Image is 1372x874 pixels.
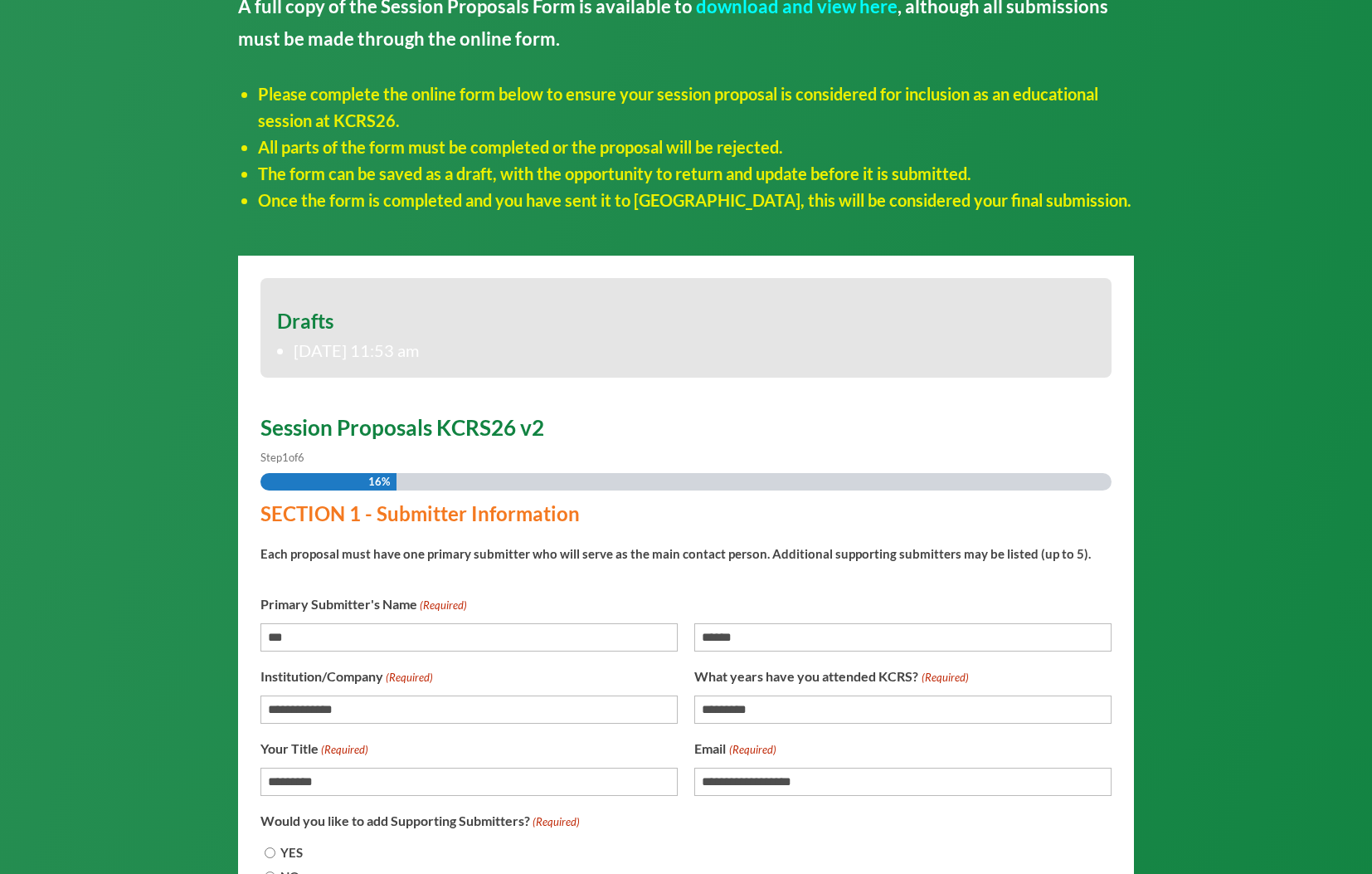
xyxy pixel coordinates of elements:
span: (Required) [920,666,969,689]
span: (Required) [385,666,434,689]
li: All parts of the form must be completed or the proposal will be rejected. [258,134,1134,160]
span: 16% [368,473,390,491]
h2: Session Proposals KCRS26 v2 [260,417,1112,447]
span: (Required) [320,739,369,761]
h3: SECTION 1 - Submitter Information [260,504,1098,532]
h4: Drafts [277,311,1112,339]
span: (Required) [727,739,776,761]
label: What years have you attended KCRS? [694,665,968,689]
label: Institution/Company [260,665,433,689]
li: Once the form is completed and you have sent it to [GEOGRAPHIC_DATA], this will be considered you... [258,187,1134,213]
legend: Primary Submitter's Name [260,593,467,617]
span: 6 [298,451,304,464]
label: YES [280,842,303,864]
span: Please complete the online form below to ensure your session proposal is considered for inclusion... [258,84,1098,130]
label: Email [694,737,776,761]
span: 1 [282,451,289,464]
span: (Required) [419,594,468,617]
p: Step of [260,447,1112,469]
span: (Required) [532,811,581,833]
div: Each proposal must have one primary submitter who will serve as the main contact person. Addition... [260,532,1098,565]
legend: Would you like to add Supporting Submitters? [260,809,580,833]
span: [DATE] 11:53 am [294,339,1112,361]
li: The form can be saved as a draft, with the opportunity to return and update before it is submitted. [258,160,1134,187]
label: Your Title [260,737,368,761]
